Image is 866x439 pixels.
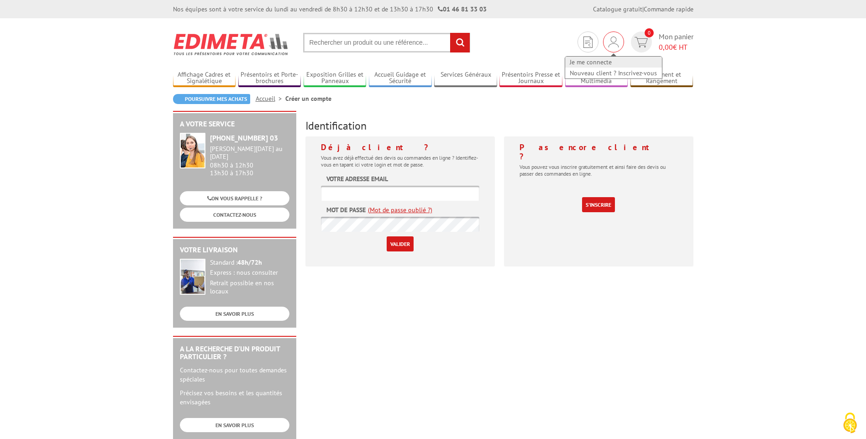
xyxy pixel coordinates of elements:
[499,71,562,86] a: Présentoirs Presse et Journaux
[237,258,262,267] strong: 48h/72h
[603,31,624,52] div: Je me connecte Nouveau client ? Inscrivez-vous
[180,418,289,432] a: EN SAVOIR PLUS
[180,259,205,295] img: widget-livraison.jpg
[593,5,693,14] div: |
[326,205,366,214] label: Mot de passe
[387,236,414,251] input: Valider
[369,71,432,86] a: Accueil Guidage et Sécurité
[520,163,678,177] p: Vous pouvez vous inscrire gratuitement et ainsi faire des devis ou passer des commandes en ligne.
[520,143,678,161] h4: Pas encore client ?
[368,205,432,214] a: (Mot de passe oublié ?)
[285,94,331,103] li: Créer un compte
[180,191,289,205] a: ON VOUS RAPPELLE ?
[210,145,289,161] div: [PERSON_NAME][DATE] au [DATE]
[210,259,289,267] div: Standard :
[180,120,289,128] h2: A votre service
[839,412,861,434] img: Cookies (fenêtre modale)
[582,197,615,212] a: S'inscrire
[180,388,289,407] p: Précisez vos besoins et les quantités envisagées
[210,279,289,296] div: Retrait possible en nos locaux
[210,269,289,277] div: Express : nous consulter
[565,57,662,68] a: Je me connecte
[173,5,487,14] div: Nos équipes sont à votre service du lundi au vendredi de 8h30 à 12h30 et de 13h30 à 17h30
[180,208,289,222] a: CONTACTEZ-NOUS
[173,27,289,61] img: Edimeta
[635,37,648,47] img: devis rapide
[834,408,866,439] button: Cookies (fenêtre modale)
[173,71,236,86] a: Affichage Cadres et Signalétique
[438,5,487,13] strong: 01 46 81 33 03
[321,154,479,168] p: Vous avez déjà effectué des devis ou commandes en ligne ? Identifiez-vous en tapant ici votre log...
[180,246,289,254] h2: Votre livraison
[326,174,388,183] label: Votre adresse email
[180,133,205,168] img: widget-service.jpg
[304,71,367,86] a: Exposition Grilles et Panneaux
[644,5,693,13] a: Commande rapide
[173,94,250,104] a: Poursuivre mes achats
[583,37,593,48] img: devis rapide
[238,71,301,86] a: Présentoirs et Porte-brochures
[659,42,673,52] span: 0,00
[565,68,662,78] a: Nouveau client ? Inscrivez-vous
[434,71,497,86] a: Services Généraux
[321,143,479,152] h4: Déjà client ?
[629,31,693,52] a: devis rapide 0 Mon panier 0,00€ HT
[180,366,289,384] p: Contactez-nous pour toutes demandes spéciales
[303,33,470,52] input: Rechercher un produit ou une référence...
[450,33,470,52] input: rechercher
[180,345,289,361] h2: A la recherche d'un produit particulier ?
[593,5,642,13] a: Catalogue gratuit
[659,42,693,52] span: € HT
[305,120,693,132] h3: Identification
[210,133,278,142] strong: [PHONE_NUMBER] 03
[645,28,654,37] span: 0
[609,37,619,47] img: devis rapide
[256,94,285,103] a: Accueil
[659,31,693,52] span: Mon panier
[180,307,289,321] a: EN SAVOIR PLUS
[210,145,289,177] div: 08h30 à 12h30 13h30 à 17h30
